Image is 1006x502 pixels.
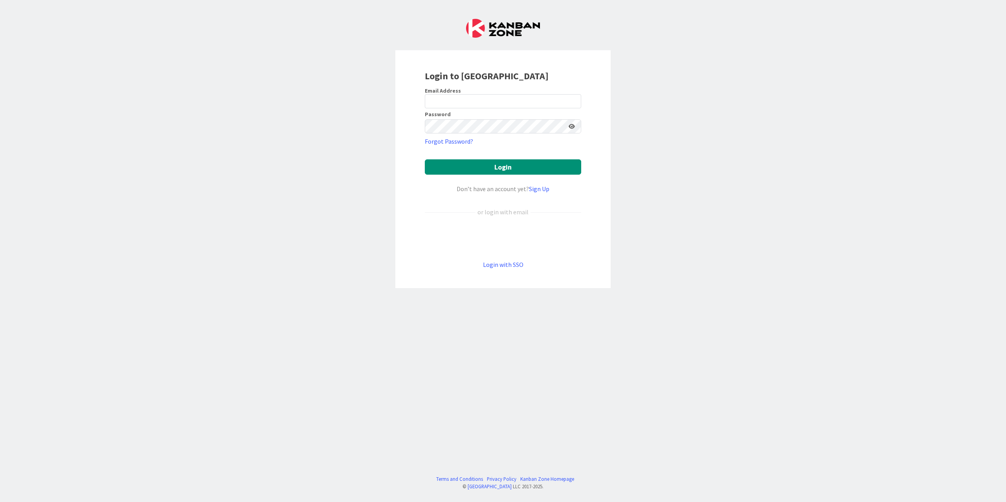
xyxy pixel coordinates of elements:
a: Kanban Zone Homepage [520,475,574,483]
a: Login with SSO [483,261,523,268]
div: © LLC 2017- 2025 . [432,483,574,490]
a: Privacy Policy [487,475,516,483]
label: Password [425,111,451,117]
img: Kanban Zone [466,19,540,38]
div: Sign in with Google. Opens in new tab [425,230,581,247]
a: Sign Up [529,185,549,193]
label: Email Address [425,87,461,94]
div: or login with email [475,207,531,217]
a: [GEOGRAPHIC_DATA] [468,483,512,489]
div: Don’t have an account yet? [425,184,581,193]
iframe: Sign in with Google Button [421,230,585,247]
b: Login to [GEOGRAPHIC_DATA] [425,70,549,82]
button: Login [425,159,581,175]
a: Terms and Conditions [436,475,483,483]
a: Forgot Password? [425,137,473,146]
